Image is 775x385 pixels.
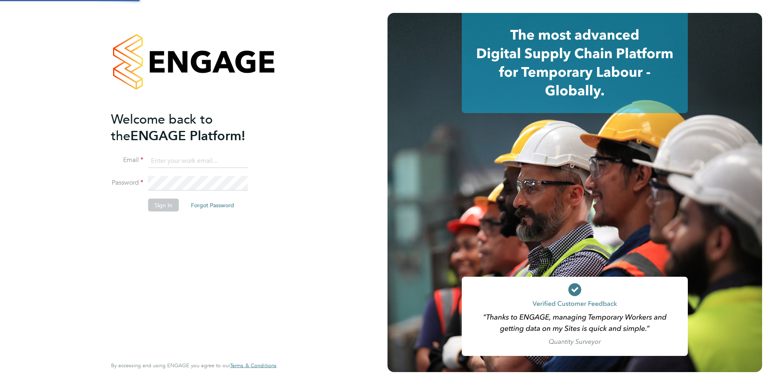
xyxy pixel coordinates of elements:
label: Password [111,179,143,187]
button: Forgot Password [184,199,241,212]
a: Terms & Conditions [230,362,276,369]
input: Enter your work email... [148,154,248,168]
span: By accessing and using ENGAGE you agree to our [111,362,276,369]
span: Welcome back to the [111,111,213,143]
h2: ENGAGE Platform! [111,111,268,144]
button: Sign In [148,199,179,212]
label: Email [111,156,143,164]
